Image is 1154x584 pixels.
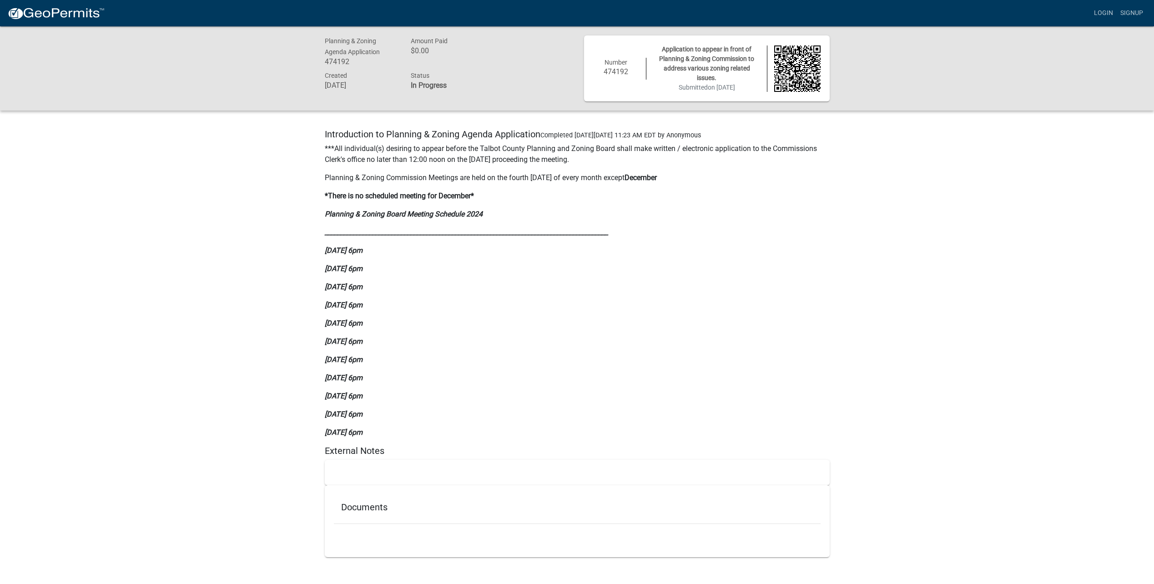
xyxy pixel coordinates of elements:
[1090,5,1117,22] a: Login
[774,45,821,92] img: QR code
[411,46,484,55] h6: $0.00
[411,81,447,90] strong: In Progress
[325,210,483,218] strong: Planning & Zoning Board Meeting Schedule 2024
[325,355,363,364] strong: [DATE] 6pm
[325,264,363,273] strong: [DATE] 6pm
[325,57,398,66] h6: 474192
[605,59,627,66] span: Number
[325,282,363,291] strong: [DATE] 6pm
[325,37,380,55] span: Planning & Zoning Agenda Application
[325,337,363,346] strong: [DATE] 6pm
[325,72,347,79] span: Created
[411,72,429,79] span: Status
[1117,5,1147,22] a: Signup
[325,373,363,382] strong: [DATE] 6pm
[593,67,640,76] h6: 474192
[325,81,398,90] h6: [DATE]
[325,428,363,437] strong: [DATE] 6pm
[325,319,363,327] strong: [DATE] 6pm
[325,301,363,309] strong: [DATE] 6pm
[625,173,657,182] strong: December
[325,143,830,165] p: ***All individual(s) desiring to appear before the Talbot County Planning and Zoning Board shall ...
[325,129,830,140] h5: Introduction to Planning & Zoning Agenda Application
[540,131,701,139] span: Completed [DATE][DATE] 11:23 AM EDT by Anonymous
[325,445,830,456] h5: External Notes
[325,246,363,255] strong: [DATE] 6pm
[325,172,830,183] p: Planning & Zoning Commission Meetings are held on the fourth [DATE] of every month except
[411,37,448,45] span: Amount Paid
[679,84,735,91] span: Submitted on [DATE]
[325,191,474,200] strong: *There is no scheduled meeting for December*
[341,502,813,513] h5: Documents
[659,45,754,81] span: Application to appear in front of Planning & Zoning Commission to address various zoning related ...
[325,392,363,400] strong: [DATE] 6pm
[325,410,363,418] strong: [DATE] 6pm
[325,228,608,237] strong: _________________________________________________________________________________________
